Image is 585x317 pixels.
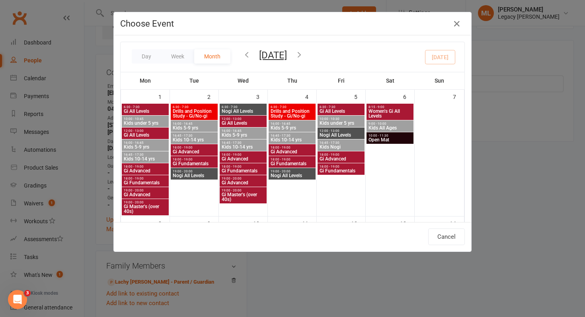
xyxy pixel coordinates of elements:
h4: Choose Event [120,19,465,29]
div: 11 [302,216,316,230]
span: Nogi All Levels [319,133,363,137]
span: Gi Advanced [221,157,265,161]
span: 12:00 - 13:00 [123,129,167,133]
th: Sun [415,72,464,89]
div: 13 [400,216,414,230]
span: Kids Nogi [319,145,363,149]
span: 9:00 - 10:00 [368,122,412,126]
span: 6:30 - 7:30 [221,105,265,109]
div: 3 [256,90,267,103]
div: 6 [403,90,414,103]
span: Gi Advanced [319,157,363,161]
div: 5 [354,90,365,103]
button: Day [132,49,161,64]
div: 2 [207,90,218,103]
button: Month [194,49,230,64]
button: [DATE] [259,50,287,61]
span: 16:45 - 17:30 [319,141,363,145]
span: Kids under 5 yrs [319,121,363,126]
span: Kids 5-9 yrs [172,126,216,130]
span: Kids All Ages [368,126,412,130]
span: 19:00 - 20:00 [123,189,167,192]
span: Gi Fundamentals [221,168,265,173]
span: Gi Fundamentals [319,168,363,173]
span: Gi All Levels [221,121,265,126]
span: 18:00 - 19:00 [221,153,265,157]
span: 18:00 - 19:00 [319,153,363,157]
span: Gi Advanced [172,149,216,154]
th: Tue [170,72,219,89]
span: Gi Master's (over 40s) [123,204,167,214]
span: Drills and Position Study - Gi/No-gi [270,109,314,118]
span: Kids 5-9 yrs [221,133,265,137]
span: Kids 5-9 yrs [123,145,167,149]
span: Gi Master's (over 40s) [221,192,265,202]
span: 6:30 - 7:30 [123,105,167,109]
span: Gi Fundamentals [270,161,314,166]
span: Nogi All Levels [172,173,216,178]
span: Gi All Levels [123,109,167,114]
span: 10:00 - 10:30 [319,117,363,121]
span: 16:45 - 17:30 [123,153,167,157]
span: 19:00 - 20:00 [172,170,216,173]
span: 18:00 - 19:00 [172,158,216,161]
span: 6:30 - 7:30 [172,105,216,109]
span: 10:00 - 11:30 [368,134,412,137]
span: 6:30 - 7:30 [319,105,363,109]
th: Fri [317,72,366,89]
button: Week [161,49,194,64]
span: 18:00 - 19:00 [221,165,265,168]
span: Gi Fundamentals [172,161,216,166]
div: 8 [158,216,170,230]
span: 18:00 - 19:00 [172,146,216,149]
div: 7 [453,90,464,103]
span: 3 [24,290,31,296]
span: Gi Fundamentals [123,180,167,185]
span: Nogi All Levels [270,173,314,178]
div: 9 [207,216,218,230]
div: 12 [351,216,365,230]
th: Mon [121,72,170,89]
span: 18:00 - 19:00 [123,165,167,168]
span: 16:45 - 17:30 [270,134,314,137]
span: 12:00 - 13:00 [319,129,363,133]
span: 19:00 - 20:00 [123,201,167,204]
span: Nogi All Levels [221,109,265,114]
span: Gi Advanced [123,192,167,197]
span: 19:00 - 20:00 [221,189,265,192]
span: Gi All Levels [123,133,167,137]
span: Kids 10-14 yrs [172,137,216,142]
span: 19:00 - 20:00 [270,170,314,173]
div: 1 [158,90,170,103]
span: Gi Advanced [221,180,265,185]
span: 16:00 - 16:45 [172,122,216,126]
span: Gi Advanced [270,149,314,154]
span: 18:00 - 19:00 [270,146,314,149]
span: 8:15 - 9:00 [368,105,412,109]
span: Kids 10-14 yrs [270,137,314,142]
button: Close [450,17,463,30]
span: Kids 10-14 yrs [123,157,167,161]
button: Cancel [428,228,465,245]
span: 16:45 - 17:30 [172,134,216,137]
span: Open Mat [368,137,412,142]
span: 18:00 - 19:00 [123,177,167,180]
iframe: Intercom live chat [8,290,27,309]
th: Thu [268,72,317,89]
span: 6:30 - 7:30 [270,105,314,109]
div: 10 [253,216,267,230]
span: Gi Advanced [123,168,167,173]
span: 18:00 - 19:00 [319,165,363,168]
span: 16:00 - 16:45 [123,141,167,145]
span: 10:00 - 10:45 [123,117,167,121]
span: Women's Gi All Levels [368,109,412,118]
span: 16:45 - 17:30 [221,141,265,145]
span: Drills and Position Study - Gi/No-gi [172,109,216,118]
span: 16:00 - 16:45 [221,129,265,133]
span: Gi All Levels [319,109,363,114]
span: 12:00 - 13:00 [221,117,265,121]
span: 19:00 - 20:00 [221,177,265,180]
div: 4 [305,90,316,103]
th: Sat [366,72,415,89]
span: Kids under 5 yrs [123,121,167,126]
